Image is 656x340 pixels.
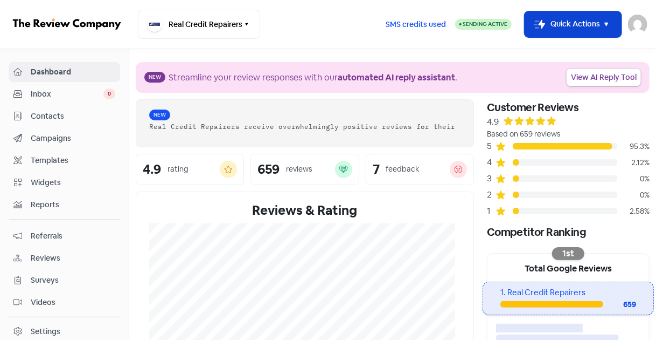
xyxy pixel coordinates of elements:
[500,287,636,299] div: 1. Real Credit Repairers
[9,195,120,215] a: Reports
[487,156,496,169] div: 4
[603,299,636,310] div: 659
[617,206,650,217] div: 2.58%
[9,106,120,126] a: Contacts
[487,99,650,115] div: Customer Reviews
[9,151,120,171] a: Templates
[487,254,649,282] div: Total Google Reviews
[31,253,115,264] span: Reviews
[487,128,650,140] div: Based on 659 reviews
[338,72,455,83] b: automated AI reply assistant
[628,15,647,34] img: User
[136,154,244,185] a: 4.9rating
[9,62,120,82] a: Dashboard
[455,18,512,31] a: Sending Active
[9,226,120,246] a: Referrals
[149,110,170,120] span: New
[168,164,189,175] div: rating
[31,199,115,210] span: Reports
[386,164,420,175] div: feedback
[617,189,650,201] div: 0%
[31,133,115,144] span: Campaigns
[552,247,584,260] div: 1st
[366,154,474,185] a: 7feedback
[31,230,115,242] span: Referrals
[31,326,60,337] div: Settings
[487,188,496,201] div: 2
[143,163,161,176] div: 4.9
[169,71,457,84] div: Streamline your review responses with our .
[487,140,496,153] div: 5
[31,89,103,100] span: Inbox
[525,11,622,37] button: Quick Actions
[31,155,115,166] span: Templates
[487,224,650,240] div: Competitor Ranking
[9,248,120,268] a: Reviews
[617,157,650,168] div: 2.12%
[31,297,115,308] span: Videos
[149,201,460,220] div: Reviews & Rating
[144,72,165,83] span: New
[138,10,260,39] button: Real Credit Repairers
[567,69,641,86] a: View AI Reply Tool
[31,111,115,122] span: Contacts
[250,154,359,185] a: 659reviews
[373,163,380,176] div: 7
[386,19,446,30] span: SMS credits used
[31,66,115,78] span: Dashboard
[9,293,120,312] a: Videos
[9,270,120,290] a: Surveys
[31,275,115,286] span: Surveys
[149,121,460,132] div: Real Credit Repairers receive overwhelmingly positive reviews for their
[31,177,115,188] span: Widgets
[103,89,115,99] span: 0
[9,173,120,193] a: Widgets
[286,164,312,175] div: reviews
[9,128,120,148] a: Campaigns
[376,18,455,29] a: SMS credits used
[487,115,499,128] div: 4.9
[487,172,496,185] div: 3
[617,173,650,185] div: 0%
[463,21,507,28] span: Sending Active
[487,205,496,217] div: 1
[9,84,120,104] a: Inbox 0
[257,163,280,176] div: 659
[617,141,650,152] div: 95.3%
